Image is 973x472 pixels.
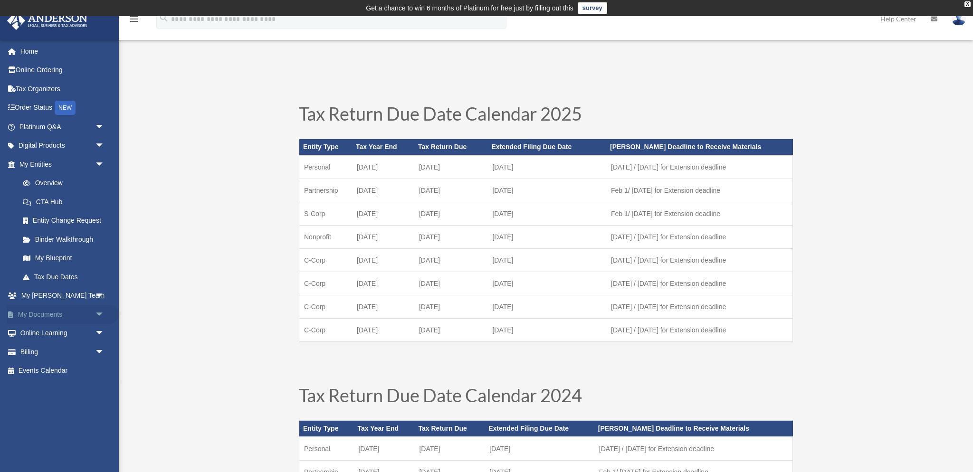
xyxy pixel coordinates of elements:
[487,155,606,179] td: [DATE]
[13,249,119,268] a: My Blueprint
[7,117,119,136] a: Platinum Q&Aarrow_drop_down
[299,179,353,202] td: Partnership
[128,13,140,25] i: menu
[352,202,414,226] td: [DATE]
[7,79,119,98] a: Tax Organizers
[352,249,414,272] td: [DATE]
[352,139,414,155] th: Tax Year End
[7,155,119,174] a: My Entitiesarrow_drop_down
[299,226,353,249] td: Nonprofit
[299,272,353,295] td: C-Corp
[487,295,606,319] td: [DATE]
[606,155,792,179] td: [DATE] / [DATE] for Extension deadline
[366,2,573,14] div: Get a chance to win 6 months of Platinum for free just by filling out this
[7,286,119,305] a: My [PERSON_NAME] Teamarrow_drop_down
[414,421,485,437] th: Tax Return Due
[299,155,353,179] td: Personal
[606,226,792,249] td: [DATE] / [DATE] for Extension deadline
[95,324,114,343] span: arrow_drop_down
[606,272,792,295] td: [DATE] / [DATE] for Extension deadline
[578,2,607,14] a: survey
[352,226,414,249] td: [DATE]
[414,202,488,226] td: [DATE]
[606,249,792,272] td: [DATE] / [DATE] for Extension deadline
[414,139,488,155] th: Tax Return Due
[299,202,353,226] td: S-Corp
[487,226,606,249] td: [DATE]
[95,286,114,306] span: arrow_drop_down
[299,295,353,319] td: C-Corp
[13,211,119,230] a: Entity Change Request
[13,267,114,286] a: Tax Due Dates
[95,117,114,137] span: arrow_drop_down
[7,98,119,118] a: Order StatusNEW
[352,272,414,295] td: [DATE]
[95,342,114,362] span: arrow_drop_down
[964,1,971,7] div: close
[299,249,353,272] td: C-Corp
[414,226,488,249] td: [DATE]
[7,342,119,361] a: Billingarrow_drop_down
[594,437,793,461] td: [DATE] / [DATE] for Extension deadline
[7,361,119,380] a: Events Calendar
[353,437,414,461] td: [DATE]
[299,386,793,409] h1: Tax Return Due Date Calendar 2024
[7,324,119,343] a: Online Learningarrow_drop_down
[414,295,488,319] td: [DATE]
[7,61,119,80] a: Online Ordering
[95,305,114,324] span: arrow_drop_down
[487,202,606,226] td: [DATE]
[299,437,354,461] td: Personal
[7,305,119,324] a: My Documentsarrow_drop_down
[485,421,594,437] th: Extended Filing Due Date
[414,319,488,342] td: [DATE]
[128,17,140,25] a: menu
[353,421,414,437] th: Tax Year End
[95,155,114,174] span: arrow_drop_down
[7,136,119,155] a: Digital Productsarrow_drop_down
[95,136,114,156] span: arrow_drop_down
[299,139,353,155] th: Entity Type
[159,13,169,23] i: search
[4,11,90,30] img: Anderson Advisors Platinum Portal
[594,421,793,437] th: [PERSON_NAME] Deadline to Receive Materials
[606,295,792,319] td: [DATE] / [DATE] for Extension deadline
[606,202,792,226] td: Feb 1/ [DATE] for Extension deadline
[299,319,353,342] td: C-Corp
[13,230,119,249] a: Binder Walkthrough
[414,155,488,179] td: [DATE]
[414,272,488,295] td: [DATE]
[414,437,485,461] td: [DATE]
[606,319,792,342] td: [DATE] / [DATE] for Extension deadline
[352,179,414,202] td: [DATE]
[352,155,414,179] td: [DATE]
[487,249,606,272] td: [DATE]
[487,272,606,295] td: [DATE]
[13,192,119,211] a: CTA Hub
[487,139,606,155] th: Extended Filing Due Date
[952,12,966,26] img: User Pic
[485,437,594,461] td: [DATE]
[352,295,414,319] td: [DATE]
[352,319,414,342] td: [DATE]
[55,101,76,115] div: NEW
[7,42,119,61] a: Home
[414,249,488,272] td: [DATE]
[606,139,792,155] th: [PERSON_NAME] Deadline to Receive Materials
[299,104,793,127] h1: Tax Return Due Date Calendar 2025
[487,319,606,342] td: [DATE]
[13,174,119,193] a: Overview
[299,421,354,437] th: Entity Type
[487,179,606,202] td: [DATE]
[414,179,488,202] td: [DATE]
[606,179,792,202] td: Feb 1/ [DATE] for Extension deadline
